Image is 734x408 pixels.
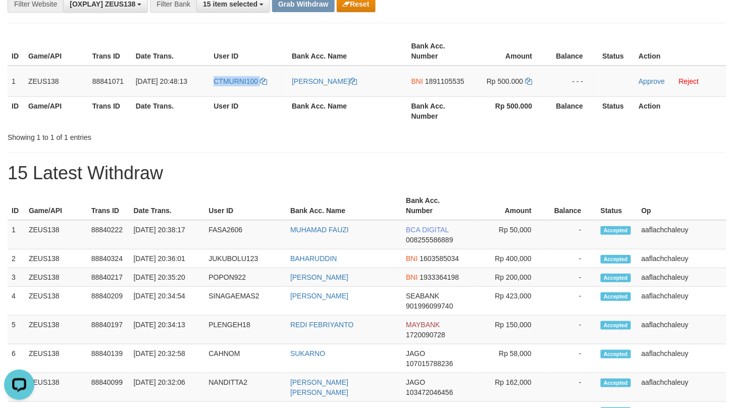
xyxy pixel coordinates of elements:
[24,37,88,66] th: Game/API
[473,373,547,402] td: Rp 162,000
[425,77,464,85] span: Copy 1891105535 to clipboard
[130,316,205,344] td: [DATE] 20:34:13
[525,77,532,85] a: Copy 500000 to clipboard
[487,77,523,85] span: Rp 500.000
[209,96,288,125] th: User ID
[130,249,205,268] td: [DATE] 20:36:01
[638,191,726,220] th: Op
[601,255,631,264] span: Accepted
[88,96,132,125] th: Trans ID
[601,226,631,235] span: Accepted
[292,77,357,85] a: [PERSON_NAME]
[473,287,547,316] td: Rp 423,000
[406,302,453,310] span: Copy 901996099740 to clipboard
[8,96,24,125] th: ID
[25,316,87,344] td: ZEUS138
[288,96,407,125] th: Bank Acc. Name
[204,287,286,316] td: SINAGAEMAS2
[204,268,286,287] td: POPON922
[130,220,205,249] td: [DATE] 20:38:17
[406,236,453,244] span: Copy 008255586889 to clipboard
[473,220,547,249] td: Rp 50,000
[87,268,130,287] td: 88840217
[8,316,25,344] td: 5
[471,96,548,125] th: Rp 500.000
[598,96,635,125] th: Status
[420,254,459,263] span: Copy 1603585034 to clipboard
[547,344,597,373] td: -
[473,268,547,287] td: Rp 200,000
[406,331,445,339] span: Copy 1720090728 to clipboard
[132,37,210,66] th: Date Trans.
[598,37,635,66] th: Status
[407,37,471,66] th: Bank Acc. Number
[638,249,726,268] td: aaflachchaleuy
[473,316,547,344] td: Rp 150,000
[290,349,325,358] a: SUKARNO
[204,373,286,402] td: NANDITTA2
[4,4,34,34] button: Open LiveChat chat widget
[290,254,337,263] a: BAHARUDDIN
[214,77,267,85] a: CTMURNI100
[420,273,459,281] span: Copy 1933364198 to clipboard
[286,191,402,220] th: Bank Acc. Name
[288,37,407,66] th: Bank Acc. Name
[547,220,597,249] td: -
[473,191,547,220] th: Amount
[547,316,597,344] td: -
[639,77,665,85] a: Approve
[547,96,598,125] th: Balance
[8,220,25,249] td: 1
[638,220,726,249] td: aaflachchaleuy
[638,268,726,287] td: aaflachchaleuy
[638,344,726,373] td: aaflachchaleuy
[130,344,205,373] td: [DATE] 20:32:58
[406,292,439,300] span: SEABANK
[214,77,258,85] span: CTMURNI100
[24,66,88,97] td: ZEUS138
[601,321,631,330] span: Accepted
[473,344,547,373] td: Rp 58,000
[638,373,726,402] td: aaflachchaleuy
[25,287,87,316] td: ZEUS138
[87,316,130,344] td: 88840197
[8,287,25,316] td: 4
[638,316,726,344] td: aaflachchaleuy
[25,344,87,373] td: ZEUS138
[87,344,130,373] td: 88840139
[92,77,124,85] span: 88841071
[8,163,726,183] h1: 15 Latest Withdraw
[547,287,597,316] td: -
[204,344,286,373] td: CAHNOM
[8,37,24,66] th: ID
[411,77,423,85] span: BNI
[204,316,286,344] td: PLENGEH18
[132,96,210,125] th: Date Trans.
[290,273,348,281] a: [PERSON_NAME]
[402,191,473,220] th: Bank Acc. Number
[87,249,130,268] td: 88840324
[130,191,205,220] th: Date Trans.
[8,344,25,373] td: 6
[25,249,87,268] td: ZEUS138
[547,191,597,220] th: Balance
[25,191,87,220] th: Game/API
[406,226,449,234] span: BCA DIGITAL
[204,191,286,220] th: User ID
[406,273,417,281] span: BNI
[471,37,548,66] th: Amount
[601,379,631,387] span: Accepted
[601,292,631,301] span: Accepted
[8,249,25,268] td: 2
[406,378,425,386] span: JAGO
[290,321,354,329] a: REDI FEBRIYANTO
[406,388,453,396] span: Copy 103472046456 to clipboard
[407,96,471,125] th: Bank Acc. Number
[88,37,132,66] th: Trans ID
[635,37,726,66] th: Action
[8,66,24,97] td: 1
[24,96,88,125] th: Game/API
[87,287,130,316] td: 88840209
[638,287,726,316] td: aaflachchaleuy
[406,321,440,329] span: MAYBANK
